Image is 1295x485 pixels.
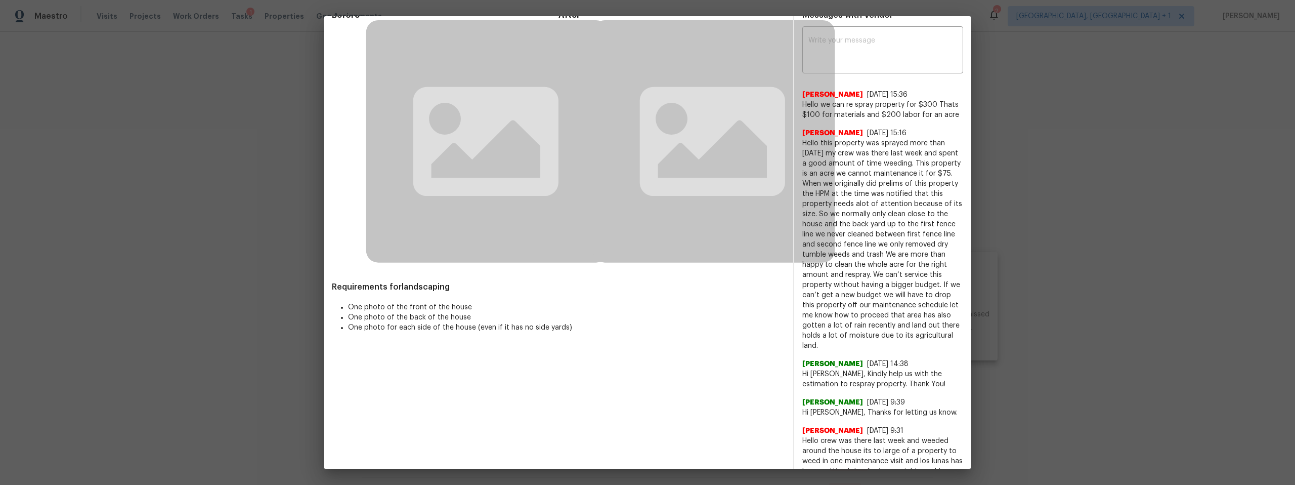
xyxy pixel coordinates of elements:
[802,408,963,418] span: Hi [PERSON_NAME], Thanks for letting us know.
[802,369,963,389] span: Hi [PERSON_NAME], Kindly help us with the estimation to respray property. Thank You!
[867,399,905,406] span: [DATE] 9:39
[348,312,785,322] li: One photo of the back of the house
[867,360,909,368] span: [DATE] 14:38
[867,427,903,434] span: [DATE] 9:31
[332,282,785,292] span: Requirements for landscaping
[802,138,963,351] span: Hello this property was sprayed more than [DATE] my crew was there last week and spent a good amo...
[867,91,908,98] span: [DATE] 15:36
[802,359,863,369] span: [PERSON_NAME]
[802,100,963,120] span: Hello we can re spray property for $300 Thats $100 for materials and $200 labor for an acre
[802,128,863,138] span: [PERSON_NAME]
[802,90,863,100] span: [PERSON_NAME]
[348,322,785,333] li: One photo for each side of the house (even if it has no side yards)
[867,130,906,137] span: [DATE] 15:16
[802,397,863,408] span: [PERSON_NAME]
[802,426,863,436] span: [PERSON_NAME]
[348,302,785,312] li: One photo of the front of the house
